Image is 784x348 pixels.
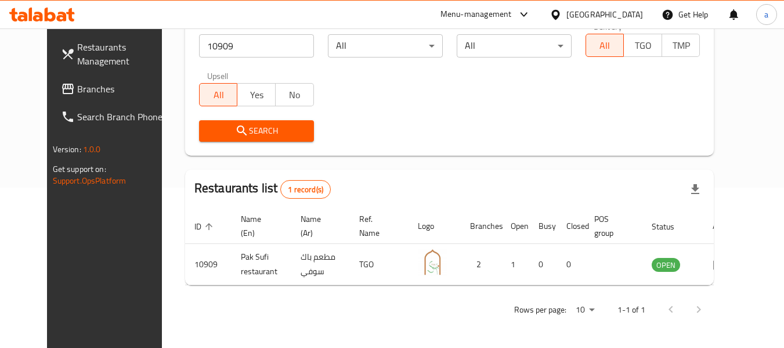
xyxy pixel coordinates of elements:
[83,142,101,157] span: 1.0.0
[301,212,336,240] span: Name (Ar)
[194,220,216,234] span: ID
[440,8,512,21] div: Menu-management
[529,209,557,244] th: Busy
[53,162,106,177] span: Get support on:
[617,303,645,317] p: 1-1 of 1
[557,244,585,285] td: 0
[241,212,277,240] span: Name (En)
[281,184,330,195] span: 1 record(s)
[703,209,743,244] th: Action
[591,37,620,54] span: All
[77,82,169,96] span: Branches
[208,124,305,138] span: Search
[53,173,127,188] a: Support.OpsPlatform
[359,212,395,240] span: Ref. Name
[328,34,443,58] div: All
[199,83,238,106] button: All
[52,75,178,103] a: Branches
[681,175,709,203] div: Export file
[594,22,623,30] label: Delivery
[280,87,309,103] span: No
[280,180,331,199] div: Total records count
[194,180,331,199] h2: Restaurants list
[77,110,169,124] span: Search Branch Phone
[667,37,696,54] span: TMP
[662,34,700,57] button: TMP
[557,209,585,244] th: Closed
[350,244,409,285] td: TGO
[566,8,643,21] div: [GEOGRAPHIC_DATA]
[52,103,178,131] a: Search Branch Phone
[652,259,680,272] span: OPEN
[529,244,557,285] td: 0
[652,220,689,234] span: Status
[77,40,169,68] span: Restaurants Management
[185,209,743,285] table: enhanced table
[571,302,599,319] div: Rows per page:
[52,33,178,75] a: Restaurants Management
[628,37,657,54] span: TGO
[185,244,232,285] td: 10909
[207,71,229,80] label: Upsell
[713,257,734,271] div: Menu
[501,244,529,285] td: 1
[461,209,501,244] th: Branches
[623,34,662,57] button: TGO
[237,83,276,106] button: Yes
[242,87,271,103] span: Yes
[199,34,314,58] input: Search for restaurant name or ID..
[501,209,529,244] th: Open
[291,244,350,285] td: مطعم باك سوفي
[594,212,628,240] span: POS group
[232,244,291,285] td: Pak Sufi restaurant
[409,209,461,244] th: Logo
[514,303,566,317] p: Rows per page:
[457,34,572,58] div: All
[275,83,314,106] button: No
[764,8,768,21] span: a
[199,120,314,142] button: Search
[204,87,233,103] span: All
[586,34,624,57] button: All
[461,244,501,285] td: 2
[418,247,447,277] img: Pak Sufi restaurant
[53,142,81,157] span: Version:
